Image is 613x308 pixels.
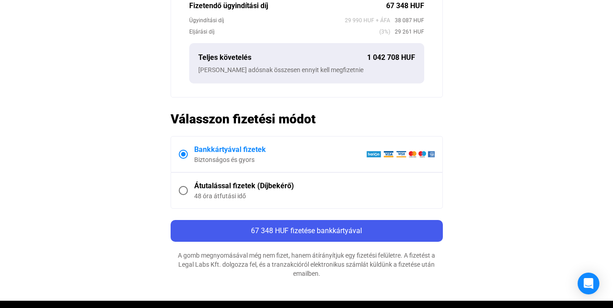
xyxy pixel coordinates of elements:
h2: Válasszon fizetési módot [171,111,443,127]
div: Átutalással fizetek (Díjbekérő) [194,181,435,191]
span: 67 348 HUF fizetése bankkártyával [251,226,362,235]
div: Ügyindítási díj [189,16,345,25]
div: 67 348 HUF [386,0,424,11]
span: 29 261 HUF [390,27,424,36]
div: 48 óra átfutási idő [194,191,435,200]
div: Eljárási díj [189,27,379,36]
button: 67 348 HUF fizetése bankkártyával [171,220,443,242]
div: Fizetendő ügyindítási díj [189,0,386,11]
div: Bankkártyával fizetek [194,144,366,155]
img: barion [366,151,435,158]
div: 1 042 708 HUF [367,52,415,63]
div: Teljes követelés [198,52,367,63]
div: [PERSON_NAME] adósnak összesen ennyit kell megfizetnie [198,65,415,74]
div: Open Intercom Messenger [578,273,599,294]
span: 38 087 HUF [390,16,424,25]
span: (3%) [379,27,390,36]
div: A gomb megnyomásával még nem fizet, hanem átírányítjuk egy fizetési felületre. A fizetést a Legal... [171,251,443,278]
div: Biztonságos és gyors [194,155,366,164]
span: 29 990 HUF + ÁFA [345,16,390,25]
